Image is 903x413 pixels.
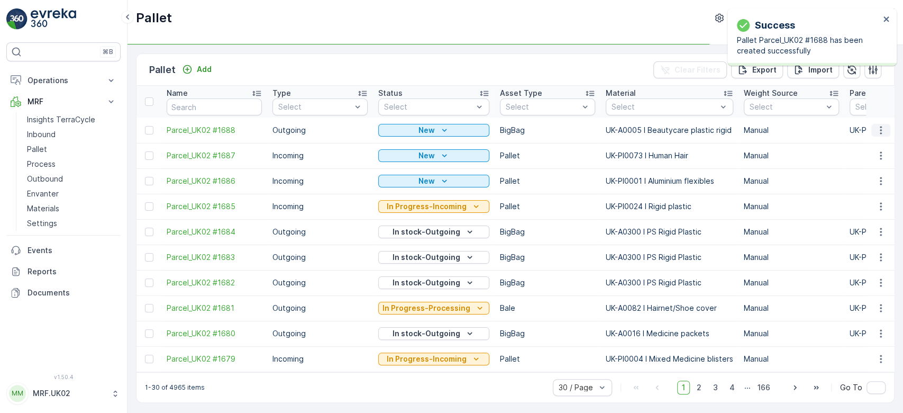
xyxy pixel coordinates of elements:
p: Pallet [500,354,595,364]
div: MM [9,385,26,402]
p: Outgoing [272,125,368,136]
span: 1 [677,381,690,394]
p: UK-PI0024 I Rigid plastic [606,201,733,212]
button: Export [731,61,783,78]
a: Materials [23,201,121,216]
a: Insights TerraCycle [23,112,121,127]
p: Select [612,102,717,112]
a: Inbound [23,127,121,142]
p: UK-A0082 I Hairnet/Shoe cover [606,303,733,313]
p: In stock-Outgoing [393,252,460,263]
p: Select [506,102,579,112]
span: Parcel_UK02 #1685 [167,201,262,212]
button: MRF [6,91,121,112]
button: In stock-Outgoing [378,327,489,340]
p: Incoming [272,201,368,212]
p: Outgoing [272,277,368,288]
p: New [418,176,435,186]
a: Parcel_UK02 #1680 [167,328,262,339]
div: Toggle Row Selected [145,355,153,363]
div: Toggle Row Selected [145,329,153,338]
span: 2 [692,381,706,394]
a: Parcel_UK02 #1684 [167,227,262,237]
a: Parcel_UK02 #1681 [167,303,262,313]
button: In stock-Outgoing [378,276,489,289]
p: Pallet [136,10,172,26]
input: Search [167,98,262,115]
p: Select [278,102,351,112]
p: Select [750,102,823,112]
p: Settings [27,218,57,229]
p: Outgoing [272,252,368,263]
p: Add [197,64,212,75]
a: Envanter [23,186,121,201]
p: Pallet [500,201,595,212]
p: Weight Source [744,88,798,98]
div: Toggle Row Selected [145,253,153,262]
button: In stock-Outgoing [378,251,489,264]
p: UK-PI0073 I Human Hair [606,150,733,161]
p: Outgoing [272,303,368,313]
img: logo [6,8,28,30]
p: Envanter [27,188,59,199]
p: Manual [744,252,839,263]
p: Incoming [272,150,368,161]
div: Toggle Row Selected [145,279,153,287]
p: Pallet [500,176,595,186]
p: Events [28,245,116,256]
span: 3 [708,381,723,394]
a: Settings [23,216,121,231]
img: logo_light-DOdMpM7g.png [31,8,76,30]
a: Parcel_UK02 #1682 [167,277,262,288]
button: Clear Filters [653,61,727,78]
p: ⌘B [103,48,113,56]
span: 166 [753,381,775,394]
p: Type [272,88,291,98]
button: In Progress-Processing [378,302,489,315]
p: Success [755,18,795,33]
p: Manual [744,125,839,136]
a: Events [6,240,121,261]
p: UK-A0300 I PS Rigid Plastic [606,252,733,263]
button: New [378,124,489,137]
a: Reports [6,261,121,282]
p: Manual [744,201,839,212]
p: Documents [28,288,116,298]
span: Go To [840,382,862,393]
button: MMMRF.UK02 [6,382,121,405]
a: Parcel_UK02 #1686 [167,176,262,186]
p: Manual [744,227,839,237]
p: New [418,150,435,161]
p: UK-A0300 I PS Rigid Plastic [606,277,733,288]
div: Toggle Row Selected [145,202,153,211]
p: Manual [744,303,839,313]
p: BigBag [500,227,595,237]
p: Import [808,65,833,75]
p: MRF.UK02 [33,388,106,399]
a: Parcel_UK02 #1688 [167,125,262,136]
a: Parcel_UK02 #1687 [167,150,262,161]
p: BigBag [500,125,595,136]
p: Export [752,65,777,75]
a: Parcel_UK02 #1679 [167,354,262,364]
p: Material [606,88,636,98]
p: ... [744,381,751,394]
button: Import [787,61,839,78]
p: New [418,125,435,136]
button: New [378,175,489,187]
p: Status [378,88,403,98]
p: Outgoing [272,328,368,339]
button: close [883,15,890,25]
p: Outgoing [272,227,368,237]
p: Manual [744,150,839,161]
div: Toggle Row Selected [145,304,153,312]
span: 4 [725,381,740,394]
p: In stock-Outgoing [393,328,460,339]
button: New [378,149,489,162]
p: Pallet Parcel_UK02 #1688 has been created successfully [737,35,880,56]
p: In Progress-Incoming [387,354,467,364]
p: Operations [28,75,99,86]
